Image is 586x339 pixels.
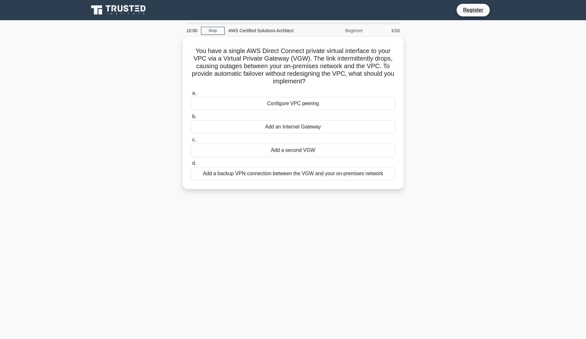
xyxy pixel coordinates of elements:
h5: You have a single AWS Direct Connect private virtual interface to your VPC via a Virtual Private ... [190,47,396,86]
span: d. [192,160,196,166]
span: b. [192,114,196,119]
div: Configure VPC peering [191,97,395,110]
span: a. [192,90,196,96]
div: 1/10 [367,24,404,37]
a: Stop [201,27,225,35]
span: c. [192,137,196,142]
div: Add a backup VPN connection between the VGW and your on-premises network [191,167,395,180]
div: Add an Internet Gateway [191,120,395,134]
a: Register [459,6,487,14]
div: AWS Certified Solutions Architect [225,24,311,37]
div: Beginner [311,24,367,37]
div: Add a second VGW [191,144,395,157]
div: 10:00 [183,24,201,37]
